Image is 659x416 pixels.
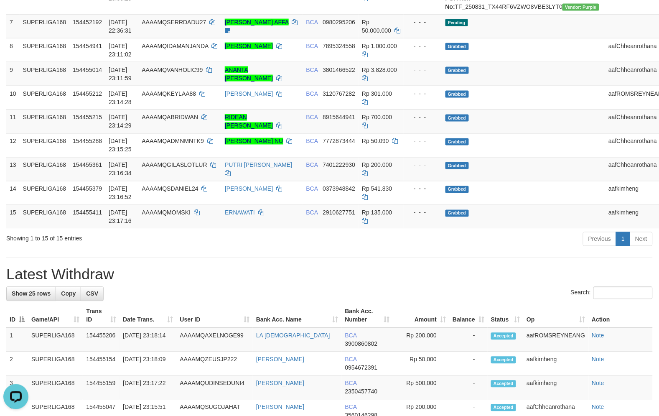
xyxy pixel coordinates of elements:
span: Grabbed [445,162,469,169]
button: Open LiveChat chat widget [3,3,28,28]
span: Accepted [491,404,516,411]
span: 154455361 [73,162,102,168]
td: SUPERLIGA168 [20,110,70,133]
span: Copy 0980295206 to clipboard [323,19,355,26]
td: SUPERLIGA168 [20,38,70,62]
span: AAAAMQVANHOLIC99 [142,66,203,73]
span: BCA [306,90,318,97]
td: 7 [6,14,20,38]
div: - - - [407,42,439,50]
span: 154452192 [73,19,102,26]
div: Showing 1 to 15 of 15 entries [6,231,268,243]
span: Grabbed [445,115,469,122]
span: 154455014 [73,66,102,73]
td: 10 [6,86,20,110]
a: [PERSON_NAME] [256,356,304,363]
span: Copy 3900860802 to clipboard [345,341,378,347]
span: Rp 3.828.000 [362,66,397,73]
span: [DATE] 23:11:59 [109,66,132,82]
div: - - - [407,89,439,98]
span: BCA [345,332,357,339]
td: SUPERLIGA168 [20,157,70,181]
label: Search: [571,287,653,299]
span: Accepted [491,380,516,388]
td: 13 [6,157,20,181]
span: Rp 200.000 [362,162,392,168]
span: Rp 50.000.000 [362,19,391,34]
span: 154455212 [73,90,102,97]
input: Search: [593,287,653,299]
td: - [449,352,488,376]
span: Copy 7895324558 to clipboard [323,43,355,49]
span: [DATE] 23:16:52 [109,186,132,201]
a: [PERSON_NAME] [225,43,273,49]
span: Copy 7401222930 to clipboard [323,162,355,168]
span: [DATE] 23:17:16 [109,209,132,225]
td: [DATE] 23:17:22 [120,376,176,400]
td: AAAAMQZEUSJP222 [176,352,253,376]
span: BCA [306,19,318,26]
td: 154455159 [83,376,120,400]
span: Rp 50.090 [362,138,389,145]
span: [DATE] 23:11:02 [109,43,132,58]
span: AAAAMQSERRDADU27 [142,19,206,26]
td: 14 [6,181,20,205]
div: - - - [407,161,439,169]
span: BCA [306,114,318,121]
a: Note [592,404,605,411]
th: ID: activate to sort column descending [6,304,28,328]
a: [PERSON_NAME] [225,90,273,97]
td: SUPERLIGA168 [20,205,70,229]
span: Copy 2350457740 to clipboard [345,388,378,395]
span: [DATE] 23:14:29 [109,114,132,129]
span: 154455411 [73,209,102,216]
span: Copy 0373948842 to clipboard [323,186,355,192]
span: Copy 3120767282 to clipboard [323,90,355,97]
span: Pending [445,19,468,26]
a: [PERSON_NAME] [256,404,304,411]
span: AAAAMQSDANIEL24 [142,186,198,192]
th: Trans ID: activate to sort column ascending [83,304,120,328]
td: SUPERLIGA168 [20,133,70,157]
a: [PERSON_NAME] [256,380,304,387]
td: 12 [6,133,20,157]
td: aafkimheng [523,376,588,400]
td: - [449,328,488,352]
span: 154455379 [73,186,102,192]
span: 154455215 [73,114,102,121]
a: Note [592,356,605,363]
span: [DATE] 23:16:34 [109,162,132,177]
th: Bank Acc. Name: activate to sort column ascending [253,304,342,328]
a: LA [DEMOGRAPHIC_DATA] [256,332,330,339]
span: BCA [306,43,318,49]
a: ERNAWATI [225,209,255,216]
td: SUPERLIGA168 [20,62,70,86]
span: Grabbed [445,138,469,145]
span: BCA [306,138,318,145]
td: 1 [6,328,28,352]
a: 1 [616,232,630,246]
span: BCA [345,380,357,387]
span: AAAAMQADMNMNTK9 [142,138,204,145]
a: ANANTA [PERSON_NAME] [225,66,273,82]
td: 9 [6,62,20,86]
a: Copy [56,287,81,301]
span: AAAAMQIDAMANJANDA [142,43,208,49]
span: 154455288 [73,138,102,145]
td: 154455206 [83,328,120,352]
a: [PERSON_NAME] NU [225,138,283,145]
span: Rp 541.830 [362,186,392,192]
th: Amount: activate to sort column ascending [393,304,449,328]
td: Rp 50,000 [393,352,449,376]
span: [DATE] 23:15:25 [109,138,132,153]
th: Status: activate to sort column ascending [488,304,523,328]
td: 3 [6,376,28,400]
span: AAAAMQGILASLOTLUR [142,162,207,168]
th: Balance: activate to sort column ascending [449,304,488,328]
span: Grabbed [445,91,469,98]
span: Copy 2910627751 to clipboard [323,209,355,216]
div: - - - [407,18,439,26]
td: AAAAMQUDINSEDUNI4 [176,376,253,400]
span: Grabbed [445,67,469,74]
span: [DATE] 23:14:28 [109,90,132,105]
